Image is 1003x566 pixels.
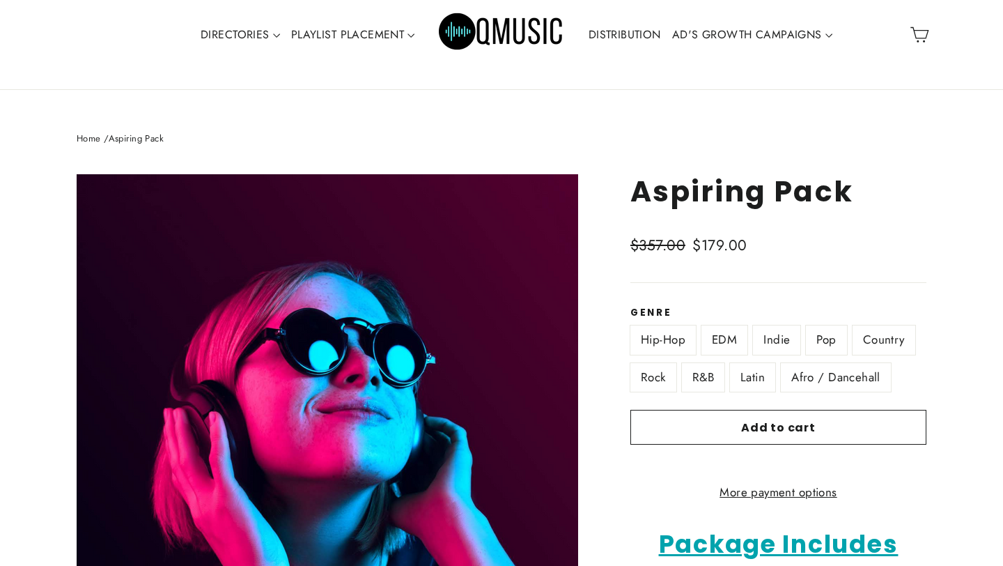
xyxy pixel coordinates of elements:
a: Home [77,132,101,145]
span: $357.00 [630,234,689,258]
label: Indie [753,326,800,354]
h1: Aspiring Pack [630,174,926,208]
a: DIRECTORIES [195,19,286,51]
span: $179.00 [692,235,747,256]
a: PLAYLIST PLACEMENT [286,19,421,51]
label: Afro / Dancehall [781,363,891,392]
a: More payment options [630,483,926,502]
a: AD'S GROWTH CAMPAIGNS [667,19,838,51]
nav: breadcrumbs [77,132,926,146]
label: EDM [701,326,747,354]
button: Add to cart [630,410,926,445]
label: Pop [806,326,846,354]
label: Country [853,326,915,354]
span: Package Includes [659,527,899,561]
span: Add to cart [741,420,816,436]
label: R&B [682,363,724,392]
label: Latin [730,363,775,392]
a: DISTRIBUTION [583,19,667,51]
label: Hip-Hop [630,326,696,354]
label: Rock [630,363,676,392]
img: Q Music Promotions [439,3,564,66]
label: Genre [630,307,926,319]
span: / [104,132,108,145]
